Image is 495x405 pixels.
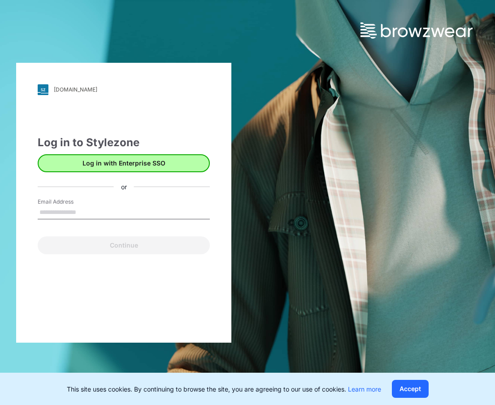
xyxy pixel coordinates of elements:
[38,154,210,172] button: Log in with Enterprise SSO
[38,84,48,95] img: svg+xml;base64,PHN2ZyB3aWR0aD0iMjgiIGhlaWdodD0iMjgiIHZpZXdCb3g9IjAgMCAyOCAyOCIgZmlsbD0ibm9uZSIgeG...
[360,22,473,39] img: browzwear-logo.73288ffb.svg
[392,380,429,398] button: Accept
[114,182,134,192] div: or
[348,385,381,393] a: Learn more
[38,84,210,95] a: [DOMAIN_NAME]
[38,135,210,151] div: Log in to Stylezone
[54,86,97,93] div: [DOMAIN_NAME]
[38,198,100,206] label: Email Address
[67,384,381,394] p: This site uses cookies. By continuing to browse the site, you are agreeing to our use of cookies.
